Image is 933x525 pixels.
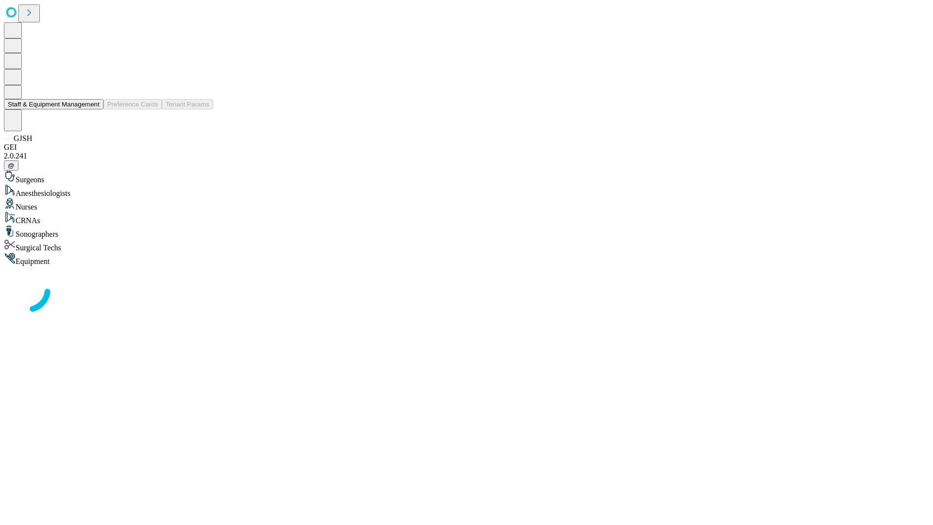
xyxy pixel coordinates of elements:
[8,162,15,169] span: @
[14,134,32,142] span: GJSH
[4,143,929,152] div: GEI
[4,184,929,198] div: Anesthesiologists
[4,99,104,109] button: Staff & Equipment Management
[104,99,162,109] button: Preference Cards
[4,211,929,225] div: CRNAs
[4,152,929,160] div: 2.0.241
[4,171,929,184] div: Surgeons
[162,99,213,109] button: Tenant Params
[4,252,929,266] div: Equipment
[4,225,929,239] div: Sonographers
[4,198,929,211] div: Nurses
[4,160,18,171] button: @
[4,239,929,252] div: Surgical Techs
